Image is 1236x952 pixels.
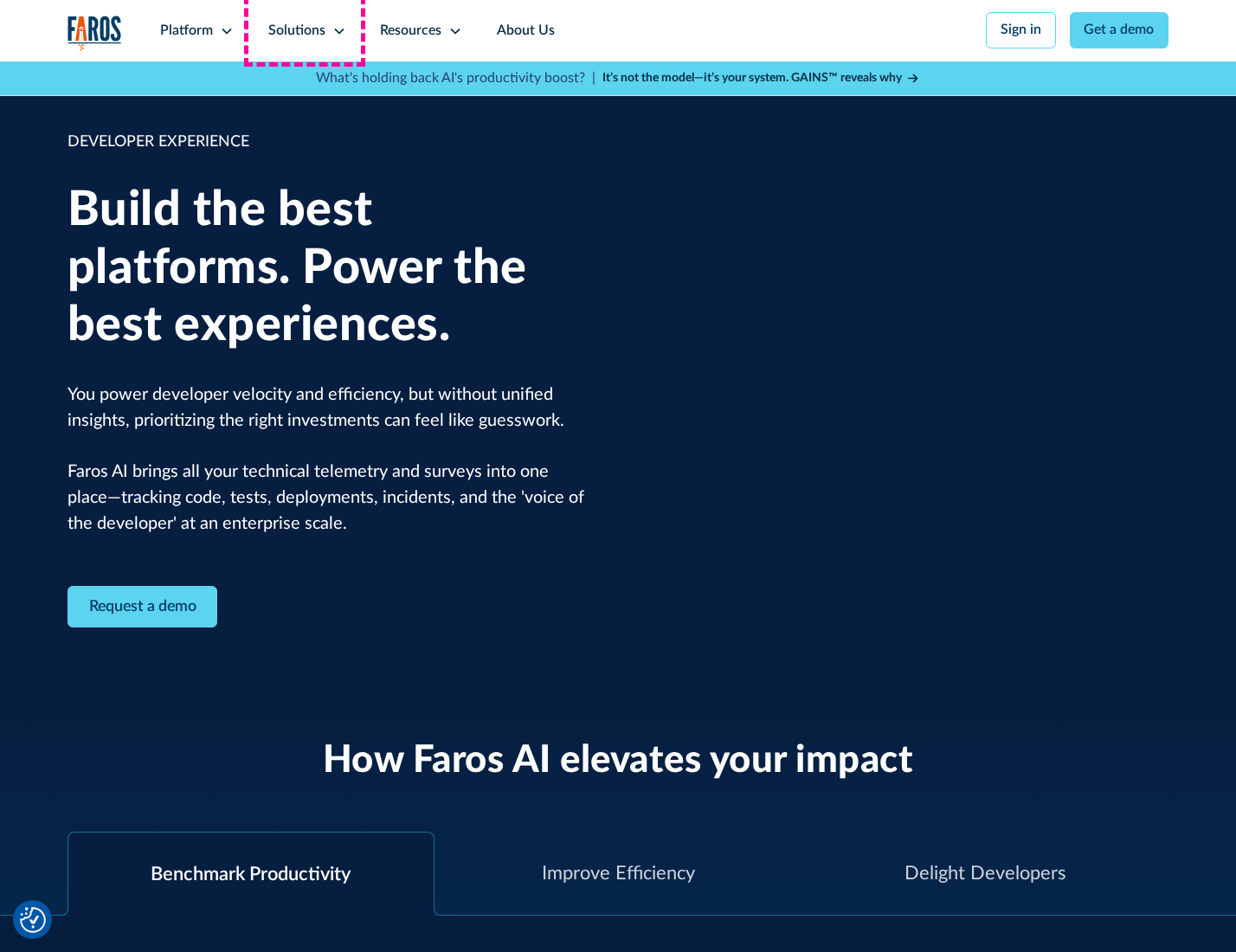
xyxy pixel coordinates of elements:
div: DEVELOPER EXPERIENCE [68,131,593,154]
h1: Build the best platforms. Power the best experiences. [68,182,593,355]
a: Get a demo [1070,12,1169,48]
div: Benchmark Productivity [151,860,351,889]
p: You power developer velocity and efficiency, but without unified insights, prioritizing the right... [68,383,593,537]
img: Logo of the analytics and reporting company Faros. [68,16,123,51]
img: Revisit consent button [20,907,46,933]
button: Cookie Settings [20,907,46,933]
h2: How Faros AI elevates your impact [323,738,914,784]
a: home [68,16,123,51]
div: Solutions [268,21,325,42]
strong: It’s not the model—it’s your system. GAINS™ reveals why [602,72,902,84]
div: Platform [160,21,213,42]
p: What's holding back AI's productivity boost? | [316,68,595,89]
div: Delight Developers [904,859,1065,888]
div: Resources [380,21,441,42]
a: Contact Modal [68,586,218,628]
div: Improve Efficiency [542,859,695,888]
a: It’s not the model—it’s your system. GAINS™ reveals why [602,69,921,87]
a: Sign in [986,12,1056,48]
